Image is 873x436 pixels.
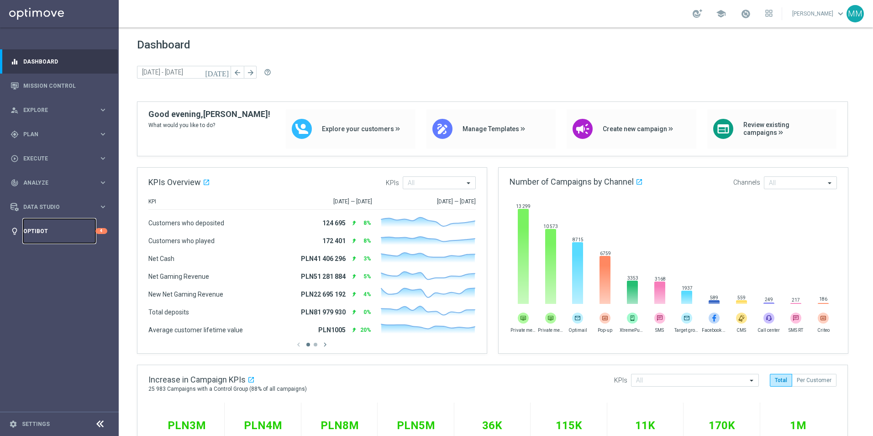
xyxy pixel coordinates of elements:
[11,130,19,138] i: gps_fixed
[836,9,846,19] span: keyboard_arrow_down
[11,74,107,98] div: Mission Control
[716,9,726,19] span: school
[99,106,107,114] i: keyboard_arrow_right
[95,228,107,234] div: 4
[11,179,99,187] div: Analyze
[11,179,19,187] i: track_changes
[99,178,107,187] i: keyboard_arrow_right
[22,421,50,427] a: Settings
[11,58,19,66] i: equalizer
[10,179,108,186] button: track_changes Analyze keyboard_arrow_right
[11,203,99,211] div: Data Studio
[11,219,107,243] div: Optibot
[11,106,99,114] div: Explore
[10,203,108,211] button: Data Studio keyboard_arrow_right
[10,155,108,162] button: play_circle_outline Execute keyboard_arrow_right
[23,74,107,98] a: Mission Control
[23,107,99,113] span: Explore
[11,154,19,163] i: play_circle_outline
[10,82,108,90] button: Mission Control
[11,49,107,74] div: Dashboard
[99,202,107,211] i: keyboard_arrow_right
[99,154,107,163] i: keyboard_arrow_right
[10,228,108,235] button: lightbulb Optibot 4
[9,420,17,428] i: settings
[23,180,99,186] span: Analyze
[23,204,99,210] span: Data Studio
[99,130,107,138] i: keyboard_arrow_right
[10,106,108,114] button: person_search Explore keyboard_arrow_right
[847,5,864,22] div: MM
[791,7,847,21] a: [PERSON_NAME]keyboard_arrow_down
[11,106,19,114] i: person_search
[10,131,108,138] button: gps_fixed Plan keyboard_arrow_right
[11,227,19,235] i: lightbulb
[11,130,99,138] div: Plan
[11,154,99,163] div: Execute
[23,132,99,137] span: Plan
[23,156,99,161] span: Execute
[23,49,107,74] a: Dashboard
[10,58,108,65] button: equalizer Dashboard
[23,219,95,243] a: Optibot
